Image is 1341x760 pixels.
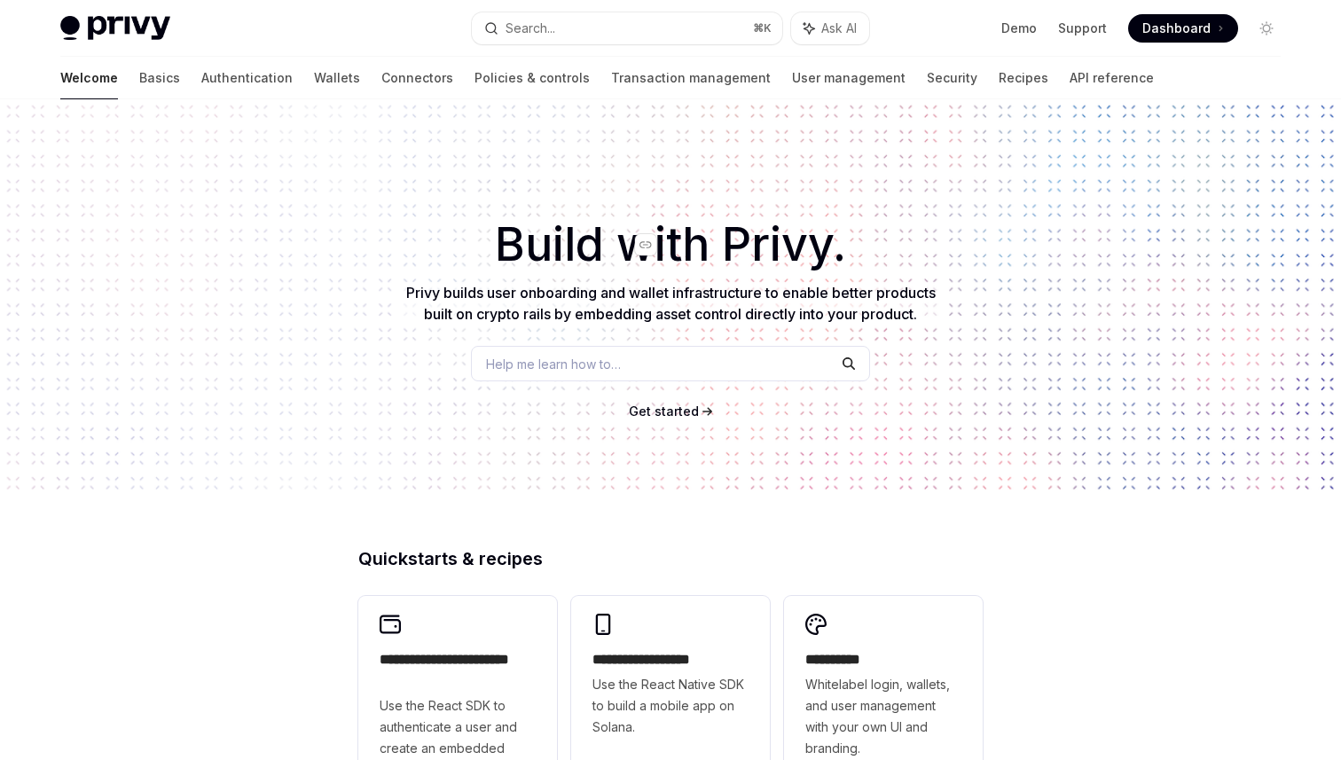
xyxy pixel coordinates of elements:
span: Quickstarts & recipes [358,550,543,568]
a: Security [927,57,977,99]
span: Whitelabel login, wallets, and user management with your own UI and branding. [805,674,961,759]
span: ⌘ K [753,21,772,35]
a: Basics [139,57,180,99]
a: Demo [1001,20,1037,37]
a: Welcome [60,57,118,99]
a: Dashboard [1128,14,1238,43]
a: Connectors [381,57,453,99]
a: Policies & controls [474,57,590,99]
a: Authentication [201,57,293,99]
a: Recipes [999,57,1048,99]
span: Privy builds user onboarding and wallet infrastructure to enable better products built on crypto ... [406,284,936,323]
a: Navigate to header [635,229,670,261]
a: API reference [1070,57,1154,99]
div: Search... [506,18,555,39]
img: light logo [60,16,170,41]
button: Search...⌘K [472,12,782,44]
button: Ask AI [791,12,869,44]
span: Use the React Native SDK to build a mobile app on Solana. [592,674,749,738]
span: Dashboard [1142,20,1211,37]
a: Support [1058,20,1107,37]
span: Build with Privy. [495,229,846,261]
button: Toggle dark mode [1252,14,1281,43]
span: Help me learn how to… [486,355,621,373]
a: Wallets [314,57,360,99]
a: User management [792,57,906,99]
span: Ask AI [821,20,857,37]
a: Get started [629,403,699,420]
a: Transaction management [611,57,771,99]
span: Get started [629,404,699,419]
